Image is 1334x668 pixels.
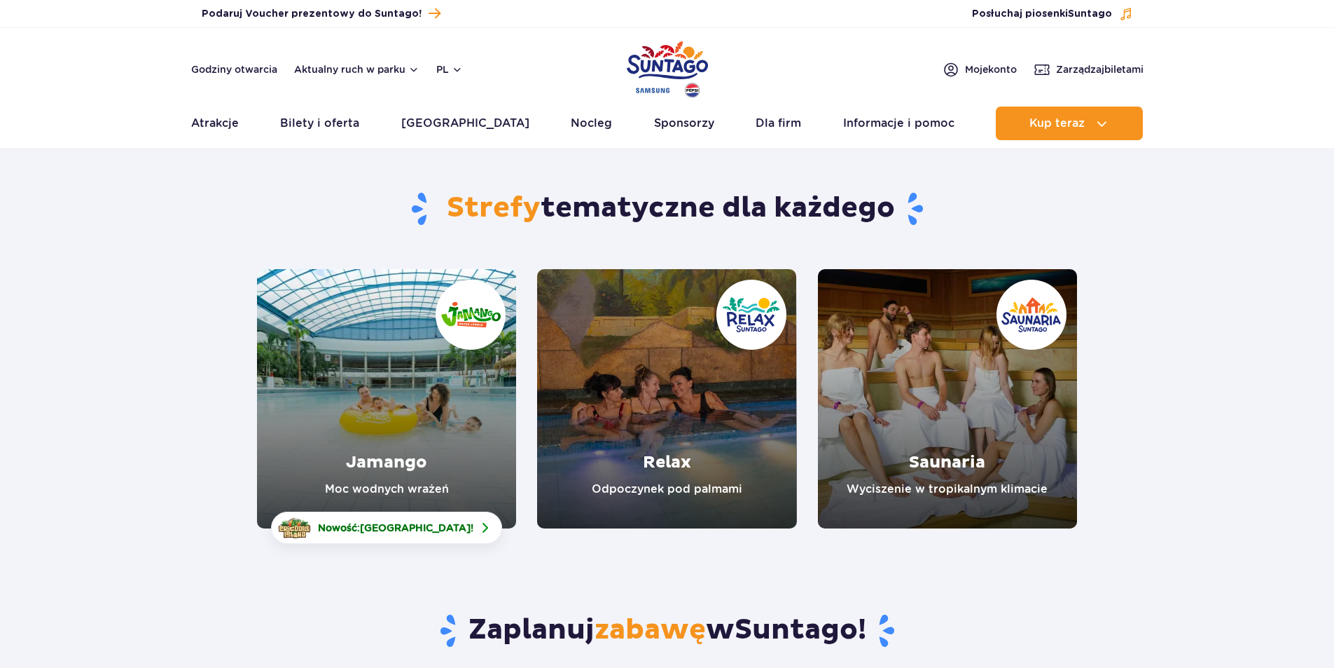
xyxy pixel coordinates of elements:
[257,613,1077,649] h3: Zaplanuj w !
[447,191,541,226] span: Strefy
[972,7,1112,21] span: Posłuchaj piosenki
[401,107,529,140] a: [GEOGRAPHIC_DATA]
[280,107,359,140] a: Bilety i oferta
[436,62,463,76] button: pl
[257,269,516,529] a: Jamango
[627,35,708,100] a: Park of Poland
[843,107,954,140] a: Informacje i pomoc
[571,107,612,140] a: Nocleg
[318,521,473,535] span: Nowość: !
[191,107,239,140] a: Atrakcje
[943,61,1017,78] a: Mojekonto
[818,269,1077,529] a: Saunaria
[1068,9,1112,19] span: Suntago
[972,7,1133,21] button: Posłuchaj piosenkiSuntago
[1056,62,1144,76] span: Zarządzaj biletami
[996,107,1143,140] button: Kup teraz
[735,613,858,648] span: Suntago
[1034,61,1144,78] a: Zarządzajbiletami
[191,62,277,76] a: Godziny otwarcia
[1029,117,1085,130] span: Kup teraz
[654,107,714,140] a: Sponsorzy
[965,62,1017,76] span: Moje konto
[756,107,801,140] a: Dla firm
[257,191,1077,227] h1: tematyczne dla każdego
[271,512,502,544] a: Nowość:[GEOGRAPHIC_DATA]!
[595,613,706,648] span: zabawę
[294,64,419,75] button: Aktualny ruch w parku
[360,522,471,533] span: [GEOGRAPHIC_DATA]
[202,4,440,23] a: Podaruj Voucher prezentowy do Suntago!
[202,7,422,21] span: Podaruj Voucher prezentowy do Suntago!
[537,269,796,529] a: Relax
